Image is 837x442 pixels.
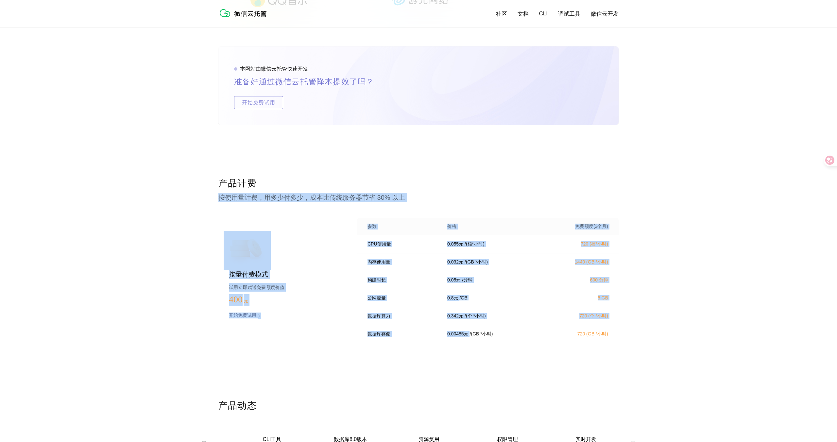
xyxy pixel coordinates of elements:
p: / (GB *小时) [465,259,488,265]
p: / (GB *小时) [470,331,493,337]
p: 参数 [367,224,438,229]
p: / GB [459,295,467,301]
p: 600 分钟 [551,277,608,283]
p: 准备好通过微信云托管降本提效了吗？ [234,75,390,88]
p: 免费额度(3个月) [551,224,608,229]
p: 720 (核*小时) [551,241,608,247]
p: 本网站由微信云托管快速开发 [240,66,308,73]
p: 产品动态 [218,399,619,413]
p: 0.032 元 [447,259,463,265]
a: 微信云托管 [218,15,271,21]
p: / (个 *小时) [465,313,486,319]
p: 产品计费 [218,177,619,190]
p: 400 [229,294,262,305]
p: 公网流量 [367,295,438,301]
p: 0.055 元 [447,241,463,247]
p: 试用立即赠送免费额度价值 [229,283,336,292]
a: 调试工具 [558,10,580,18]
p: 0.342 元 [447,313,463,319]
p: 开始免费试用 [229,313,256,319]
a: CLI [539,10,548,17]
p: 5 GB [551,295,608,300]
p: CPU使用量 [367,241,438,247]
p: 价格 [447,224,456,229]
a: 微信云开发 [591,10,619,18]
span: 开始免费试用 [234,96,283,109]
p: 内存使用量 [367,259,438,265]
p: 数据库算力 [367,313,438,319]
p: 数据库存储 [367,331,438,337]
img: 微信云托管 [218,7,271,20]
p: 720 (GB *小时) [551,331,608,337]
p: / 分钟 [462,277,472,283]
p: 按使用量计费，用多少付多少，成本比传统服务器节省 30% 以上 [218,193,619,202]
p: 构建时长 [367,277,438,283]
p: 1440 (GB *小时) [551,259,608,265]
a: 文档 [518,10,529,18]
p: 0.00485 元 [447,331,469,337]
p: 0.05 元 [447,277,461,283]
p: 0.8 元 [447,295,458,301]
p: / (核*小时) [465,241,485,247]
p: 720 (个 *小时) [551,313,608,319]
span: 元 [244,298,248,303]
p: 按量付费模式 [229,270,336,279]
a: 社区 [496,10,507,18]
